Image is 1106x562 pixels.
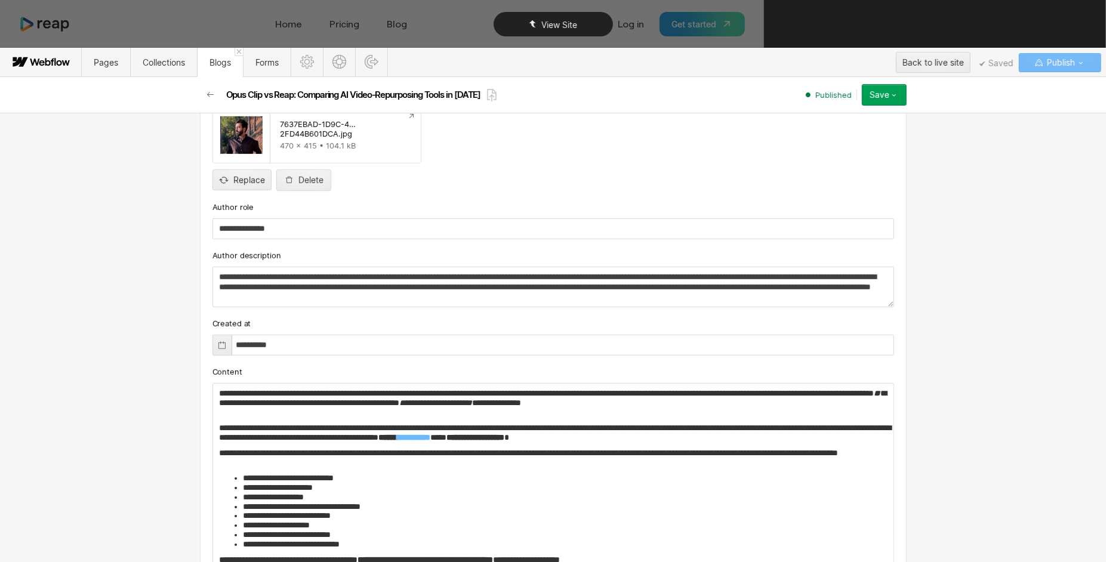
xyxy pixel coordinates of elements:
span: Created at [212,318,251,329]
span: Author description [212,250,281,261]
span: Author role [212,202,254,212]
div: Delete [298,175,324,185]
span: View Site [541,20,577,30]
button: Back to live site [896,52,971,73]
h2: Opus Clip vs Reap: Comparing AI Video-Repurposing Tools in [DATE] [226,89,481,101]
img: 67e153da8f7945d96eb6b092_7637EBAD-1D9C-42C7-8E46-2FD44B601DCA-p-130x130q80.jpg [220,114,263,156]
button: Delete [276,169,331,191]
span: Saved [979,61,1013,67]
button: Publish [1019,53,1101,72]
span: Collections [143,57,185,67]
span: Blogs [210,57,231,67]
div: Save [870,90,889,100]
button: Save [862,84,907,106]
a: Preview file [402,107,421,126]
span: Pages [94,57,118,67]
span: Content [212,366,242,377]
span: Publish [1045,54,1075,72]
span: Published [815,89,852,100]
div: Back to live site [902,54,964,72]
a: Close 'Blogs' tab [235,48,243,56]
span: Forms [255,57,279,67]
div: 7637EBAD-1D9C-4…2FD44B601DCA.jpg [280,119,411,138]
div: 470 x 415 • 104.1 kB [280,141,411,150]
